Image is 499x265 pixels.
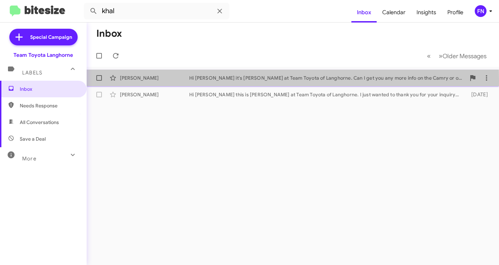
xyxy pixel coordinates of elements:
[30,34,72,41] span: Special Campaign
[377,2,411,23] a: Calendar
[439,52,443,60] span: »
[84,3,229,19] input: Search
[20,119,59,126] span: All Conversations
[96,28,122,39] h1: Inbox
[22,156,36,162] span: More
[427,52,431,60] span: «
[435,49,491,63] button: Next
[20,135,46,142] span: Save a Deal
[423,49,491,63] nav: Page navigation example
[189,91,463,98] div: Hi [PERSON_NAME] this is [PERSON_NAME] at Team Toyota of Langhorne. I just wanted to thank you fo...
[475,5,487,17] div: FN
[20,102,79,109] span: Needs Response
[20,86,79,92] span: Inbox
[463,91,493,98] div: [DATE]
[423,49,435,63] button: Previous
[351,2,377,23] a: Inbox
[411,2,442,23] a: Insights
[189,74,466,81] div: Hi [PERSON_NAME] it's [PERSON_NAME] at Team Toyota of Langhorne. Can I get you any more info on t...
[469,5,491,17] button: FN
[443,52,487,60] span: Older Messages
[120,74,189,81] div: [PERSON_NAME]
[22,70,42,76] span: Labels
[9,29,78,45] a: Special Campaign
[14,52,73,59] div: Team Toyota Langhorne
[442,2,469,23] a: Profile
[120,91,189,98] div: [PERSON_NAME]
